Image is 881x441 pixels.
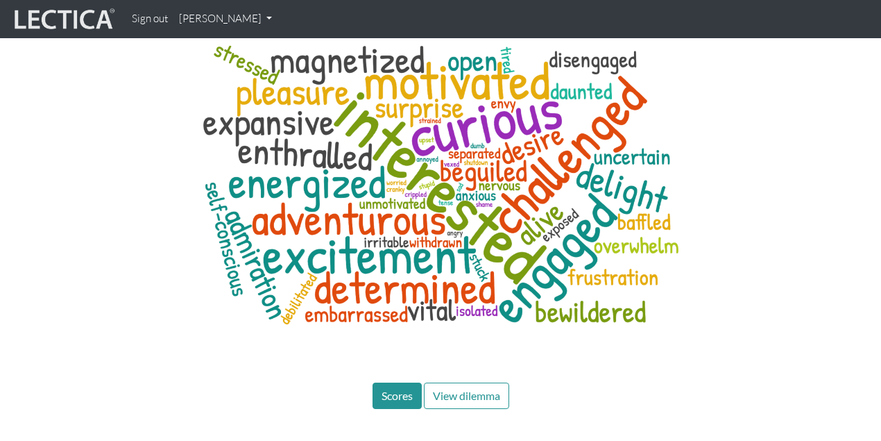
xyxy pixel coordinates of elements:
[126,6,173,33] a: Sign out
[187,31,694,338] img: words associated with not understanding for learnaholics
[11,6,115,33] img: lecticalive
[382,389,413,402] span: Scores
[373,383,422,409] button: Scores
[173,6,277,33] a: [PERSON_NAME]
[433,389,500,402] span: View dilemma
[424,383,509,409] button: View dilemma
